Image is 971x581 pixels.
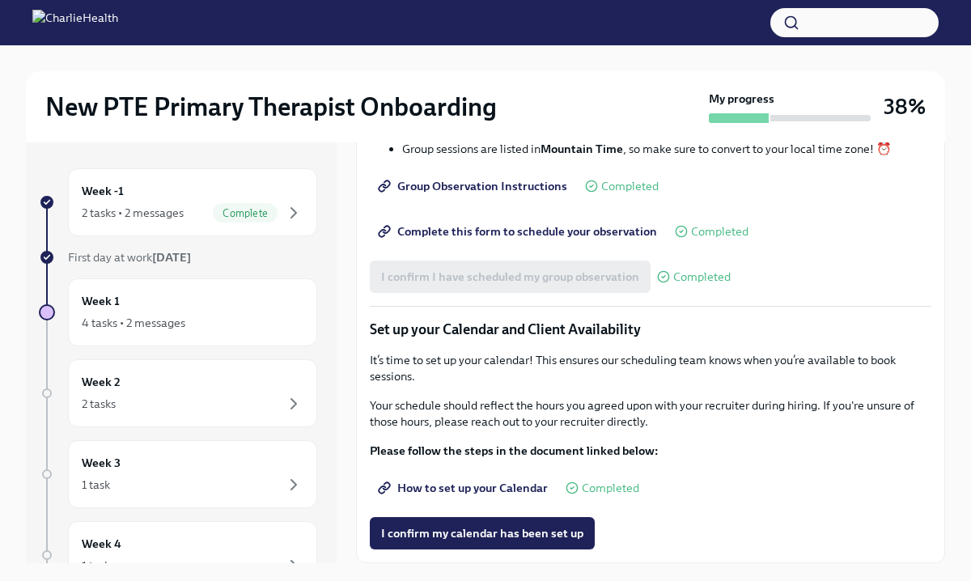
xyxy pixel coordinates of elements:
[370,443,659,458] strong: Please follow the steps in the document linked below:
[45,91,497,123] h2: New PTE Primary Therapist Onboarding
[82,396,116,412] div: 2 tasks
[541,142,623,156] strong: Mountain Time
[82,182,124,200] h6: Week -1
[709,91,774,107] strong: My progress
[370,397,931,430] p: Your schedule should reflect the hours you agreed upon with your recruiter during hiring. If you'...
[39,168,317,236] a: Week -12 tasks • 2 messagesComplete
[370,215,668,248] a: Complete this form to schedule your observation
[370,517,595,549] button: I confirm my calendar has been set up
[152,250,191,265] strong: [DATE]
[381,525,583,541] span: I confirm my calendar has been set up
[370,320,931,339] p: Set up your Calendar and Client Availability
[884,92,926,121] h3: 38%
[213,207,278,219] span: Complete
[82,477,110,493] div: 1 task
[82,454,121,472] h6: Week 3
[370,170,579,202] a: Group Observation Instructions
[673,271,731,283] span: Completed
[32,10,118,36] img: CharlieHealth
[39,249,317,265] a: First day at work[DATE]
[370,352,931,384] p: It’s time to set up your calendar! This ensures our scheduling team knows when you’re available t...
[370,472,559,504] a: How to set up your Calendar
[82,535,121,553] h6: Week 4
[82,315,185,331] div: 4 tasks • 2 messages
[39,359,317,427] a: Week 22 tasks
[82,292,120,310] h6: Week 1
[381,178,567,194] span: Group Observation Instructions
[82,205,184,221] div: 2 tasks • 2 messages
[39,440,317,508] a: Week 31 task
[691,226,748,238] span: Completed
[582,482,639,494] span: Completed
[402,141,931,157] li: Group sessions are listed in , so make sure to convert to your local time zone! ⏰
[68,250,191,265] span: First day at work
[381,223,657,240] span: Complete this form to schedule your observation
[39,278,317,346] a: Week 14 tasks • 2 messages
[82,558,110,574] div: 1 task
[601,180,659,193] span: Completed
[381,480,548,496] span: How to set up your Calendar
[82,373,121,391] h6: Week 2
